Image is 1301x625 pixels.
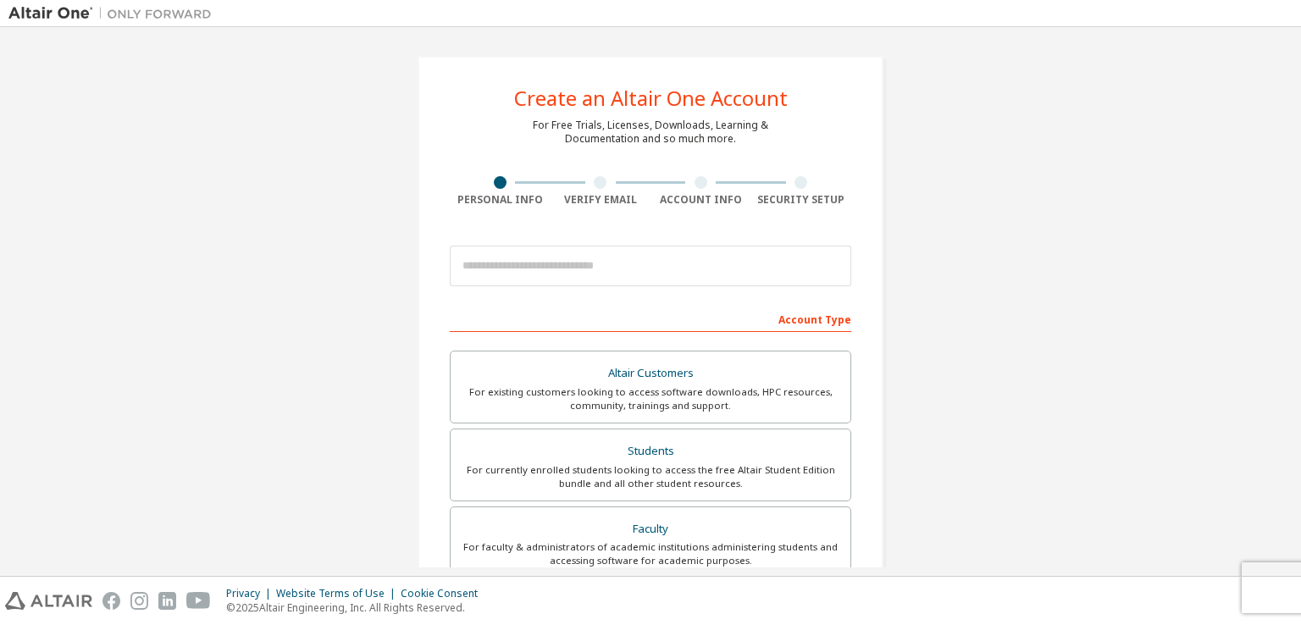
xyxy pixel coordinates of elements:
[551,193,651,207] div: Verify Email
[186,592,211,610] img: youtube.svg
[533,119,768,146] div: For Free Trials, Licenses, Downloads, Learning & Documentation and so much more.
[401,587,488,600] div: Cookie Consent
[226,600,488,615] p: © 2025 Altair Engineering, Inc. All Rights Reserved.
[450,305,851,332] div: Account Type
[5,592,92,610] img: altair_logo.svg
[461,540,840,567] div: For faculty & administrators of academic institutions administering students and accessing softwa...
[130,592,148,610] img: instagram.svg
[751,193,852,207] div: Security Setup
[461,385,840,412] div: For existing customers looking to access software downloads, HPC resources, community, trainings ...
[158,592,176,610] img: linkedin.svg
[276,587,401,600] div: Website Terms of Use
[461,440,840,463] div: Students
[461,463,840,490] div: For currently enrolled students looking to access the free Altair Student Edition bundle and all ...
[8,5,220,22] img: Altair One
[650,193,751,207] div: Account Info
[461,517,840,541] div: Faculty
[102,592,120,610] img: facebook.svg
[514,88,788,108] div: Create an Altair One Account
[226,587,276,600] div: Privacy
[461,362,840,385] div: Altair Customers
[450,193,551,207] div: Personal Info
